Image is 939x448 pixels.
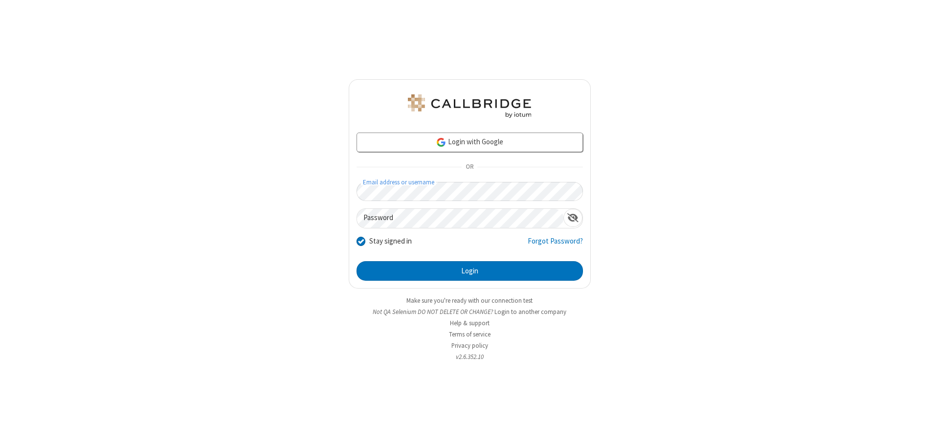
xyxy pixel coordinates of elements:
div: Show password [563,209,582,227]
label: Stay signed in [369,236,412,247]
a: Login with Google [357,133,583,152]
li: v2.6.352.10 [349,352,591,361]
img: QA Selenium DO NOT DELETE OR CHANGE [406,94,533,118]
span: OR [462,160,477,174]
input: Password [357,209,563,228]
button: Login to another company [494,307,566,316]
img: google-icon.png [436,137,447,148]
a: Terms of service [449,330,491,338]
a: Privacy policy [451,341,488,350]
a: Forgot Password? [528,236,583,254]
input: Email address or username [357,182,583,201]
li: Not QA Selenium DO NOT DELETE OR CHANGE? [349,307,591,316]
button: Login [357,261,583,281]
a: Make sure you're ready with our connection test [406,296,533,305]
a: Help & support [450,319,490,327]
